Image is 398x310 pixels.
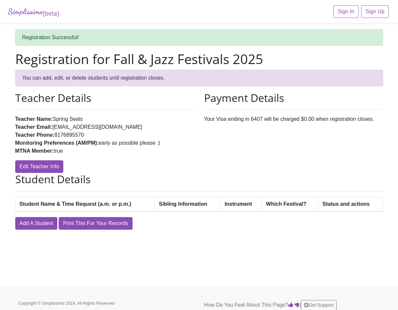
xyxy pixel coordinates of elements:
sub: [beta] [43,9,59,17]
li: 8176895570 [15,131,194,139]
h2: Payment Details [204,92,383,104]
strong: Monitoring Preferences (AM/PM): [15,140,99,146]
th: Instrument [220,197,262,211]
a: Print This For Your Records [59,217,132,230]
li: [EMAIL_ADDRESS][DOMAIN_NAME] [15,123,194,131]
div: Registration Successful! [15,29,383,46]
th: Student Name & Time Request (a.m. or p.m.) [15,197,155,211]
h2: Student Details [15,173,383,186]
div: Your Visa ending in 6407 will be charged $0.00 when registration closes. [199,92,388,173]
li: Spring Seals [15,115,194,123]
strong: Teacher Phone: [15,132,55,138]
a: Edit Teacher Info [15,160,64,173]
p: Copyright © Simplissimo 2019. All Rights Reserved [18,300,132,306]
a: Add A Student [15,217,57,230]
a: Sign In [333,5,359,18]
strong: MTNA Member: [15,148,54,154]
th: Which Festival? [262,197,318,211]
div: You can add, edit, or delete students until registration closes. [15,70,383,86]
strong: Teacher Email: [15,124,53,130]
strong: Teacher Name: [15,116,53,122]
a: Simplissimo[beta] [8,5,59,18]
li: true [15,147,194,155]
th: Sibling Information [155,197,220,211]
th: Status and actions [318,197,383,211]
li: early as possible please :) [15,139,194,147]
a: Sign Up [361,5,389,18]
h2: Teacher Details [15,92,194,104]
h1: Registration for Fall & Jazz Festivals 2025 [15,51,383,67]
